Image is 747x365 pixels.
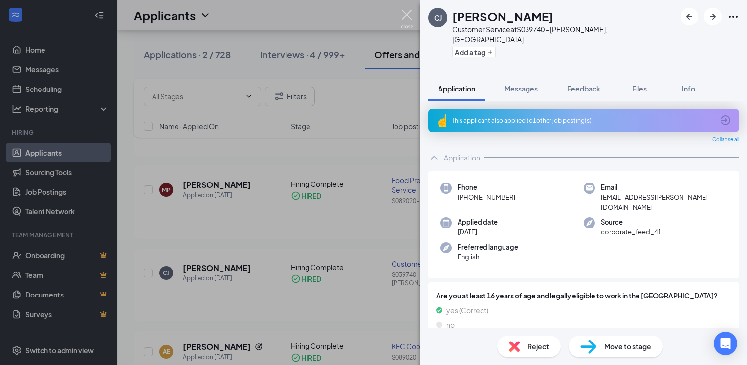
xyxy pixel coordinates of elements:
span: Move to stage [604,341,651,352]
button: PlusAdd a tag [452,47,496,57]
span: Info [682,84,695,93]
span: [PHONE_NUMBER] [458,192,515,202]
span: Phone [458,182,515,192]
svg: ChevronUp [428,152,440,163]
span: Messages [505,84,538,93]
svg: ArrowLeftNew [683,11,695,23]
button: ArrowLeftNew [681,8,698,25]
span: yes (Correct) [446,305,488,316]
span: [EMAIL_ADDRESS][PERSON_NAME][DOMAIN_NAME] [601,192,727,212]
svg: Ellipses [727,11,739,23]
span: Reject [527,341,549,352]
span: Email [601,182,727,192]
span: Are you at least 16 years of age and legally eligible to work in the [GEOGRAPHIC_DATA]? [436,290,731,301]
span: corporate_feed_41 [601,227,662,237]
div: Customer Service at S039740 - [PERSON_NAME], [GEOGRAPHIC_DATA] [452,24,676,44]
button: ArrowRight [704,8,722,25]
span: Preferred language [458,242,518,252]
div: This applicant also applied to 1 other job posting(s) [452,116,714,125]
span: Files [632,84,647,93]
span: English [458,252,518,262]
svg: Plus [487,49,493,55]
span: Collapse all [712,136,739,144]
span: Source [601,217,662,227]
div: Open Intercom Messenger [714,332,737,355]
span: Applied date [458,217,498,227]
span: [DATE] [458,227,498,237]
svg: ArrowCircle [720,114,731,126]
div: CJ [434,13,442,23]
span: Application [438,84,475,93]
h1: [PERSON_NAME] [452,8,553,24]
svg: ArrowRight [707,11,719,23]
div: Application [444,153,480,162]
span: Feedback [567,84,600,93]
span: no [446,319,455,330]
